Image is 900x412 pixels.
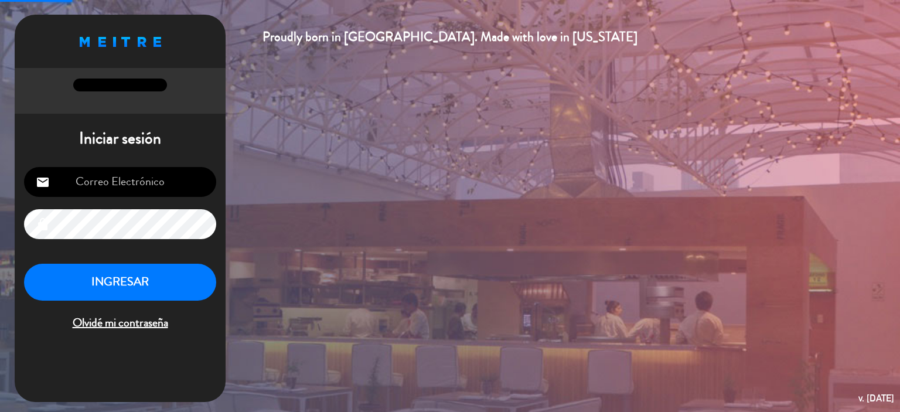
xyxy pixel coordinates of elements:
input: Correo Electrónico [24,167,216,197]
span: Olvidé mi contraseña [24,314,216,333]
button: INGRESAR [24,264,216,301]
h1: Iniciar sesión [15,129,226,149]
div: v. [DATE] [858,390,894,406]
i: lock [36,217,50,231]
i: email [36,175,50,189]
